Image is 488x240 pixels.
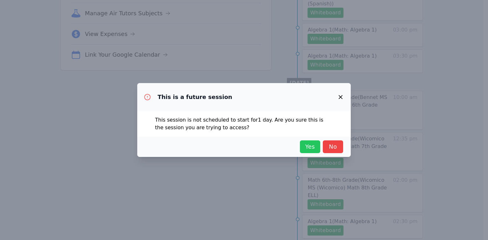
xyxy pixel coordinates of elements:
[158,93,232,101] h3: This is a future session
[303,142,317,151] span: Yes
[155,116,333,131] p: This session is not scheduled to start for 1 day . Are you sure this is the session you are tryin...
[326,142,340,151] span: No
[300,140,320,153] button: Yes
[323,140,343,153] button: No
